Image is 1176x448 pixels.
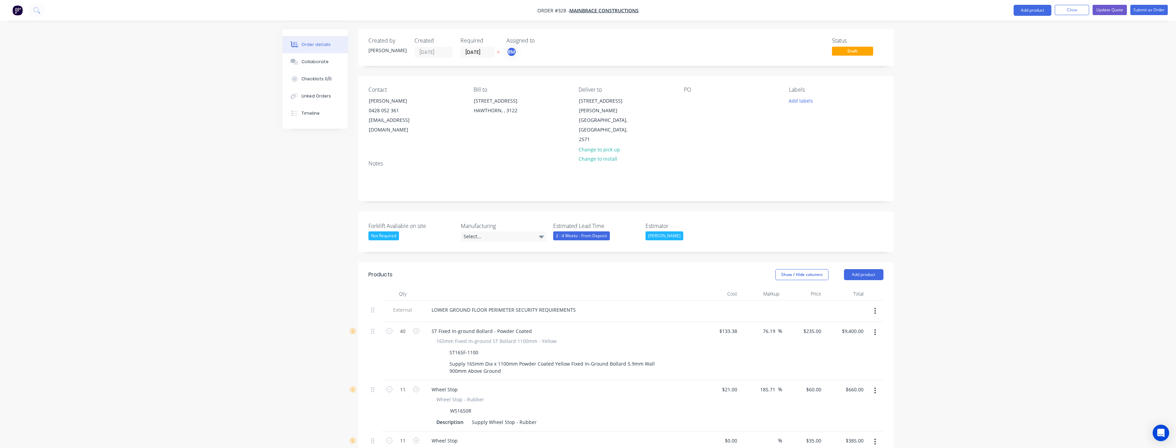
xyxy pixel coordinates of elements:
div: [PERSON_NAME][GEOGRAPHIC_DATA], [GEOGRAPHIC_DATA], 2571 [579,106,636,144]
div: Supply 165mm Dia x 1100mm Powder Coated Yellow Fixed In-Ground Bollard 5.9mm Wall 900mm Above Ground [447,359,658,376]
div: ST165F-1100 [447,347,481,357]
button: Linked Orders [283,88,348,105]
div: Status [832,37,883,44]
div: ST Fixed In-ground Bollard - Powder Coated [426,326,537,336]
div: [PERSON_NAME] [368,47,406,54]
img: Factory [12,5,23,15]
button: Add product [1014,5,1051,16]
span: Order #328 - [537,7,569,14]
div: Total [824,287,866,301]
button: Add labels [785,96,817,105]
div: Deliver to [579,87,673,93]
label: Estimator [646,222,731,230]
div: Required [460,37,498,44]
div: LOWER GROUND FLOOR PERIMETER SECURITY REQUIREMENTS [426,305,581,315]
div: [STREET_ADDRESS] [579,96,636,106]
span: % [778,437,782,445]
span: % [778,386,782,393]
div: Wheel Stop [426,384,463,394]
div: Not Required [368,231,399,240]
label: Manufacturing [461,222,547,230]
button: Collaborate [283,53,348,70]
div: Open Intercom Messenger [1153,425,1169,441]
div: Labels [789,87,883,93]
div: 2 - 4 Weeks - From Deposit [553,231,610,240]
div: [STREET_ADDRESS][PERSON_NAME][GEOGRAPHIC_DATA], [GEOGRAPHIC_DATA], 2571 [573,96,642,145]
div: Supply Wheel Stop - Rubber [469,417,539,427]
button: Update Quote [1093,5,1127,15]
label: Forklift Avaliable on site [368,222,454,230]
div: Order details [301,42,331,48]
span: Draft [832,47,873,55]
div: 0428 052 361 [369,106,426,115]
div: Notes [368,160,883,167]
button: Checklists 0/0 [283,70,348,88]
div: Assigned to [506,37,575,44]
div: Checklists 0/0 [301,76,332,82]
div: Price [782,287,824,301]
div: [PERSON_NAME]0428 052 361[EMAIL_ADDRESS][DOMAIN_NAME] [363,96,432,135]
div: Contact [368,87,463,93]
div: WS1650R [447,406,474,416]
div: Select... [461,231,547,242]
div: PO [684,87,778,93]
div: Bill to [473,87,568,93]
a: Mainbrace Constructions [569,7,639,14]
span: % [778,327,782,335]
div: Cost [698,287,740,301]
div: [STREET_ADDRESS]HAWTHORN, , 3122 [468,96,537,118]
div: [PERSON_NAME] [369,96,426,106]
div: Created [414,37,452,44]
span: Wheel Stop - Rubber [436,396,484,403]
div: Timeline [301,110,320,116]
button: Close [1055,5,1089,15]
div: Wheel Stop [426,436,463,446]
div: [STREET_ADDRESS] [474,96,531,106]
button: BM [506,47,517,57]
button: Add product [844,269,883,280]
div: Linked Orders [301,93,331,99]
button: Timeline [283,105,348,122]
div: Description [434,417,466,427]
div: Collaborate [301,59,329,65]
div: HAWTHORN, , 3122 [474,106,531,115]
span: 165mm Fixed In-ground ST Bollard 1100mm - Yellow [436,337,557,345]
div: [EMAIL_ADDRESS][DOMAIN_NAME] [369,115,426,135]
button: Change to install [575,154,621,163]
label: Estimated Lead Time [553,222,639,230]
div: [PERSON_NAME] [646,231,683,240]
div: Qty [382,287,423,301]
div: Products [368,271,392,279]
button: Change to pick up [575,145,624,154]
button: Order details [283,36,348,53]
button: Show / Hide columns [775,269,829,280]
div: Created by [368,37,406,44]
span: External [385,306,421,313]
div: Markup [740,287,782,301]
button: Submit as Order [1130,5,1168,15]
